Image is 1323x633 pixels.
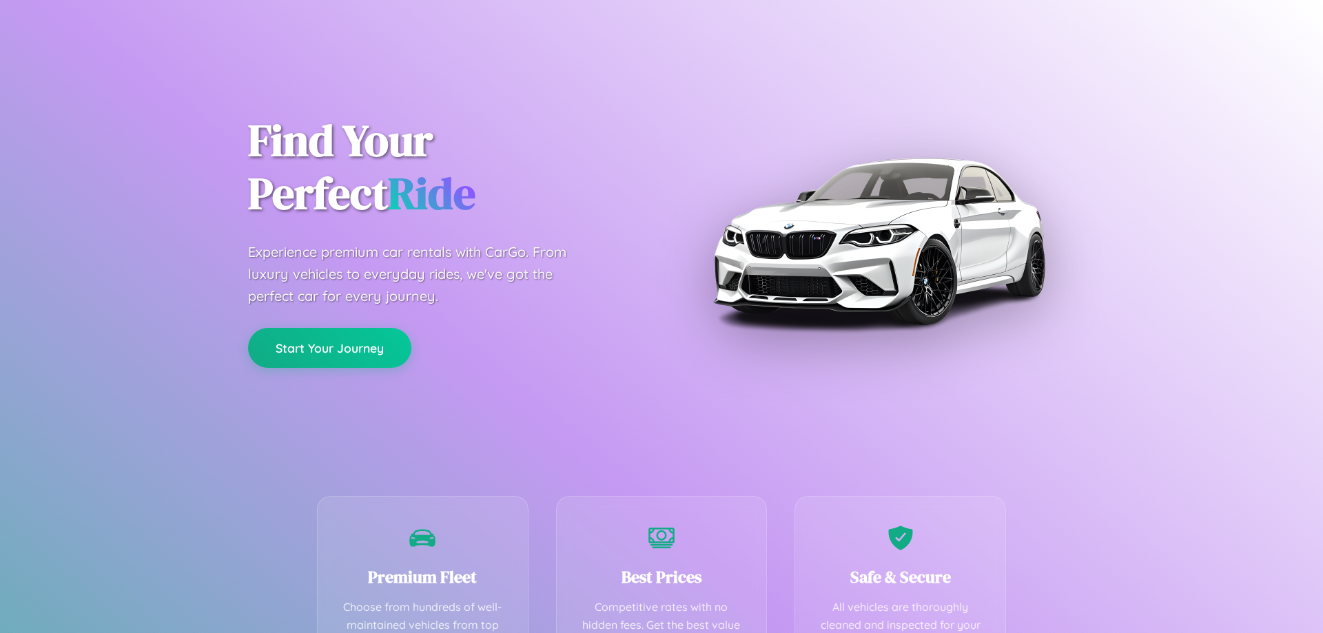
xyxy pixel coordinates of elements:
[248,241,593,307] p: Experience premium car rentals with CarGo. From luxury vehicles to everyday rides, we've got the ...
[816,565,985,588] h3: Safe & Secure
[338,565,507,588] h3: Premium Fleet
[248,114,641,220] h1: Find Your Perfect
[577,565,746,588] h3: Best Prices
[706,69,1051,413] img: Premium BMW car rental vehicle
[248,328,411,368] button: Start Your Journey
[388,163,475,223] span: Ride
